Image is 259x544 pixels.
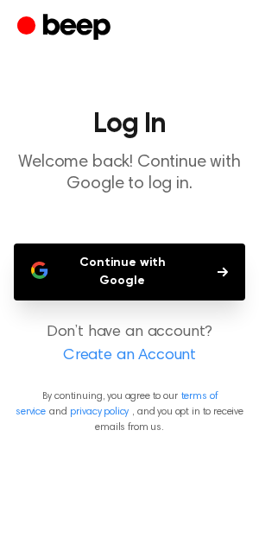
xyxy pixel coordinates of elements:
p: Welcome back! Continue with Google to log in. [14,152,245,195]
a: privacy policy [70,407,129,417]
p: Don’t have an account? [14,321,245,368]
button: Continue with Google [14,244,245,300]
h1: Log In [14,111,245,138]
p: By continuing, you agree to our and , and you opt in to receive emails from us. [14,389,245,435]
a: Create an Account [17,345,242,368]
a: Beep [17,11,115,45]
